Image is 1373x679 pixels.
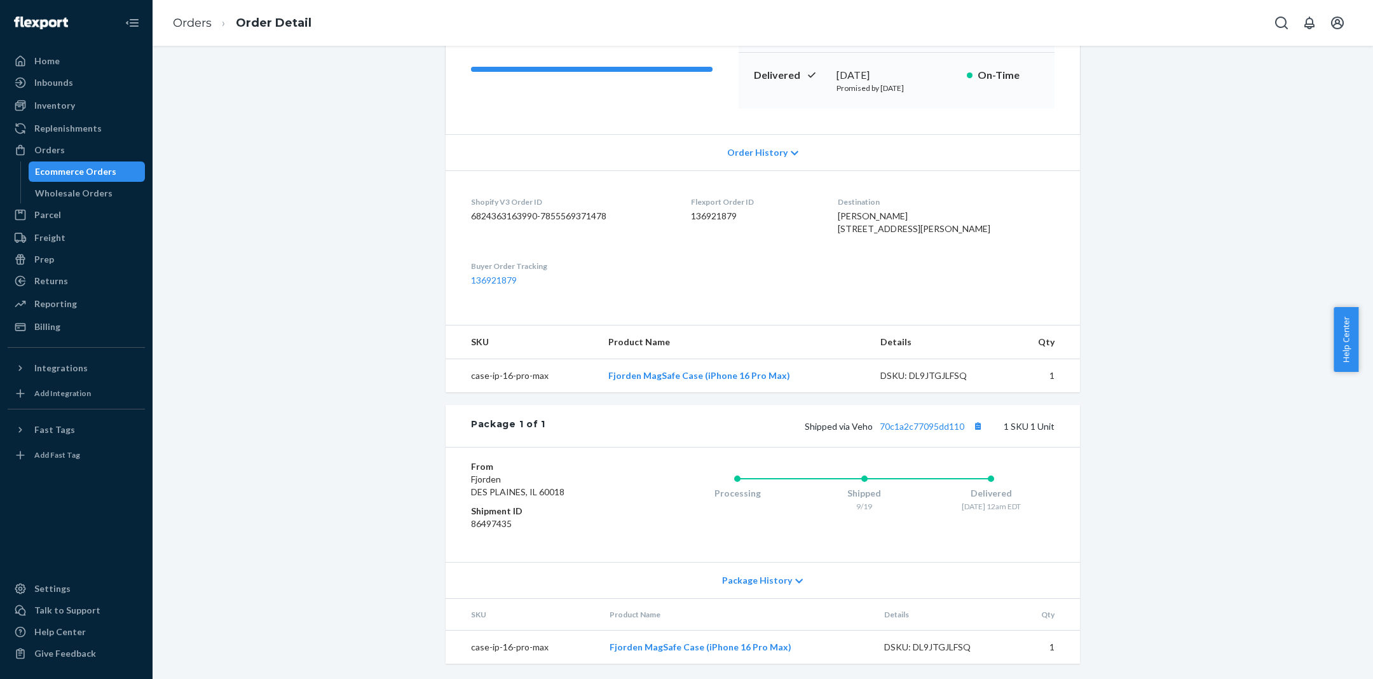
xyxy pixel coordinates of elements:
[884,641,1004,654] div: DSKU: DL9JTGJLFSQ
[598,326,870,359] th: Product Name
[34,298,77,310] div: Reporting
[236,16,311,30] a: Order Detail
[545,418,1055,434] div: 1 SKU 1 Unit
[1010,359,1080,393] td: 1
[838,210,990,234] span: [PERSON_NAME] [STREET_ADDRESS][PERSON_NAME]
[8,445,145,465] a: Add Fast Tag
[801,501,928,512] div: 9/19
[978,68,1039,83] p: On-Time
[691,196,818,207] dt: Flexport Order ID
[8,643,145,664] button: Give Feedback
[8,420,145,440] button: Fast Tags
[34,423,75,436] div: Fast Tags
[8,317,145,337] a: Billing
[805,421,986,432] span: Shipped via Veho
[34,647,96,660] div: Give Feedback
[8,118,145,139] a: Replenishments
[471,518,623,530] dd: 86497435
[8,249,145,270] a: Prep
[8,579,145,599] a: Settings
[29,161,146,182] a: Ecommerce Orders
[1334,307,1358,372] button: Help Center
[1013,631,1080,664] td: 1
[754,68,826,83] p: Delivered
[34,76,73,89] div: Inbounds
[8,622,145,642] a: Help Center
[120,10,145,36] button: Close Navigation
[880,421,964,432] a: 70c1a2c77095dd110
[35,187,113,200] div: Wholesale Orders
[34,626,86,638] div: Help Center
[8,95,145,116] a: Inventory
[471,196,671,207] dt: Shopify V3 Order ID
[34,55,60,67] div: Home
[1297,10,1322,36] button: Open notifications
[34,388,91,399] div: Add Integration
[471,210,671,223] dd: 6824363163990-7855569371478
[446,631,599,664] td: case-ip-16-pro-max
[691,210,818,223] dd: 136921879
[8,140,145,160] a: Orders
[173,16,212,30] a: Orders
[8,205,145,225] a: Parcel
[727,146,788,159] span: Order History
[471,474,564,497] span: Fjorden DES PLAINES, IL 60018
[34,320,60,333] div: Billing
[722,574,792,587] span: Package History
[34,99,75,112] div: Inventory
[471,460,623,473] dt: From
[1013,599,1080,631] th: Qty
[838,196,1055,207] dt: Destination
[14,17,68,29] img: Flexport logo
[34,604,100,617] div: Talk to Support
[880,369,1000,382] div: DSKU: DL9JTGJLFSQ
[34,209,61,221] div: Parcel
[927,487,1055,500] div: Delivered
[674,487,801,500] div: Processing
[34,144,65,156] div: Orders
[34,362,88,374] div: Integrations
[34,231,65,244] div: Freight
[34,122,102,135] div: Replenishments
[608,370,790,381] a: Fjorden MagSafe Case (iPhone 16 Pro Max)
[870,326,1010,359] th: Details
[8,228,145,248] a: Freight
[163,4,322,42] ol: breadcrumbs
[610,641,791,652] a: Fjorden MagSafe Case (iPhone 16 Pro Max)
[8,294,145,314] a: Reporting
[34,449,80,460] div: Add Fast Tag
[1010,326,1080,359] th: Qty
[446,359,598,393] td: case-ip-16-pro-max
[34,253,54,266] div: Prep
[801,487,928,500] div: Shipped
[471,505,623,518] dt: Shipment ID
[446,326,598,359] th: SKU
[471,261,671,271] dt: Buyer Order Tracking
[837,68,957,83] div: [DATE]
[29,183,146,203] a: Wholesale Orders
[471,275,517,285] a: 136921879
[1269,10,1294,36] button: Open Search Box
[8,600,145,621] a: Talk to Support
[35,165,116,178] div: Ecommerce Orders
[471,418,545,434] div: Package 1 of 1
[8,358,145,378] button: Integrations
[874,599,1014,631] th: Details
[927,501,1055,512] div: [DATE] 12am EDT
[8,383,145,404] a: Add Integration
[1325,10,1350,36] button: Open account menu
[34,275,68,287] div: Returns
[8,271,145,291] a: Returns
[8,72,145,93] a: Inbounds
[34,582,71,595] div: Settings
[8,51,145,71] a: Home
[599,599,874,631] th: Product Name
[969,418,986,434] button: Copy tracking number
[446,599,599,631] th: SKU
[837,83,957,93] p: Promised by [DATE]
